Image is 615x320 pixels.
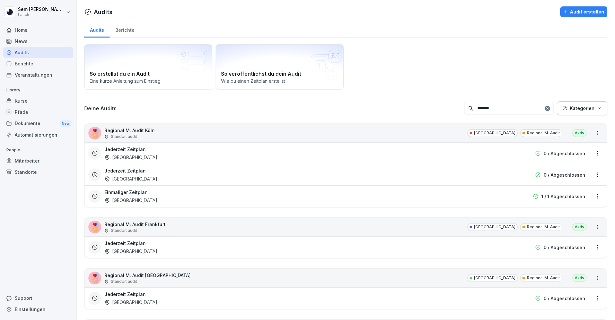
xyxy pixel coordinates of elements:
div: New [60,120,71,127]
h2: So veröffentlichst du dein Audit [221,70,338,78]
a: Audits [3,47,73,58]
a: Standorte [3,166,73,178]
div: Dokumente [3,118,73,130]
div: [GEOGRAPHIC_DATA] [104,154,157,161]
p: Wie du einen Zeitplan erstellst [221,78,338,84]
p: Lanch [18,13,65,17]
div: Aktiv [572,274,586,282]
a: Veranstaltungen [3,69,73,80]
p: Kategorien [570,105,594,112]
p: Regional M. Audit Köln [104,127,155,134]
p: Sem [PERSON_NAME] [18,7,65,12]
div: Support [3,292,73,304]
p: Eine kurze Anleitung zum Einstieg [90,78,207,84]
a: So veröffentlichst du dein AuditWie du einen Zeitplan erstellst [216,44,344,90]
p: Library [3,85,73,95]
div: [GEOGRAPHIC_DATA] [104,299,157,306]
a: Berichte [110,21,140,38]
p: 0 / Abgeschlossen [544,172,585,178]
a: Audits [84,21,110,38]
div: 🎖️ [88,221,101,233]
p: 0 / Abgeschlossen [544,295,585,302]
h3: Einmaliger Zeitplan [104,189,148,196]
a: Automatisierungen [3,129,73,140]
p: Regional M. Audit [527,224,560,230]
div: 🎖️ [88,127,101,139]
p: Standort audit [111,134,137,139]
a: DokumenteNew [3,118,73,130]
h3: Jederzeit Zeitplan [104,291,146,298]
p: Standort audit [111,279,137,284]
h3: Jederzeit Zeitplan [104,240,146,247]
div: [GEOGRAPHIC_DATA] [104,197,157,204]
div: [GEOGRAPHIC_DATA] [104,248,157,255]
a: Einstellungen [3,304,73,315]
p: 0 / Abgeschlossen [544,150,585,157]
p: Regional M. Audit [527,130,560,136]
h3: Jederzeit Zeitplan [104,146,146,153]
h2: So erstellst du ein Audit [90,70,207,78]
h3: Deine Audits [84,105,461,112]
a: Kurse [3,95,73,106]
p: Regional M. Audit [527,275,560,281]
div: 🎖️ [88,272,101,284]
p: [GEOGRAPHIC_DATA] [474,224,515,230]
p: Regional M. Audit Frankfurt [104,221,166,228]
div: Audit erstellen [563,8,604,15]
a: Berichte [3,58,73,69]
p: [GEOGRAPHIC_DATA] [474,130,515,136]
h3: Jederzeit Zeitplan [104,167,146,174]
p: [GEOGRAPHIC_DATA] [474,275,515,281]
div: Aktiv [572,223,586,231]
p: People [3,145,73,155]
h1: Audits [94,8,112,16]
a: Home [3,24,73,36]
button: Kategorien [557,101,607,115]
a: Pfade [3,106,73,118]
p: 0 / Abgeschlossen [544,244,585,251]
p: Regional M. Audit [GEOGRAPHIC_DATA] [104,272,191,279]
a: So erstellst du ein AuditEine kurze Anleitung zum Einstieg [84,44,212,90]
a: News [3,36,73,47]
p: Standort audit [111,228,137,233]
div: [GEOGRAPHIC_DATA] [104,175,157,182]
a: Mitarbeiter [3,155,73,166]
button: Audit erstellen [560,6,607,17]
p: 1 / 1 Abgeschlossen [541,193,585,200]
div: Aktiv [572,129,586,137]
